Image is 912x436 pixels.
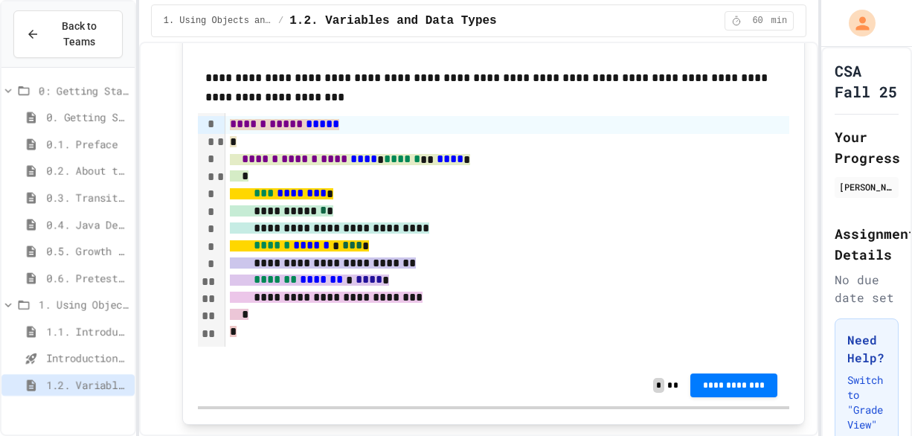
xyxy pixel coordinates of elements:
[46,324,129,339] span: 1.1. Introduction to Algorithms, Programming, and Compilers
[46,377,129,393] span: 1.2. Variables and Data Types
[46,243,129,259] span: 0.5. Growth Mindset and Pair Programming
[46,109,129,125] span: 0. Getting Started
[746,15,770,27] span: 60
[46,350,129,366] span: Introduction to Algorithms, Programming, and Compilers
[164,15,272,27] span: 1. Using Objects and Methods
[46,270,129,286] span: 0.6. Pretest for the AP CSA Exam
[48,19,110,50] span: Back to Teams
[39,297,129,312] span: 1. Using Objects and Methods
[835,126,899,168] h2: Your Progress
[39,83,129,98] span: 0: Getting Started
[835,223,899,265] h2: Assignment Details
[46,190,129,205] span: 0.3. Transitioning from AP CSP to AP CSA
[839,180,894,193] div: [PERSON_NAME]
[833,6,879,40] div: My Account
[289,12,496,30] span: 1.2. Variables and Data Types
[771,15,788,27] span: min
[46,217,129,232] span: 0.4. Java Development Environments
[847,331,886,367] h3: Need Help?
[13,10,123,58] button: Back to Teams
[46,136,129,152] span: 0.1. Preface
[835,60,899,102] h1: CSA Fall 25
[46,163,129,179] span: 0.2. About the AP CSA Exam
[835,271,899,307] div: No due date set
[278,15,283,27] span: /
